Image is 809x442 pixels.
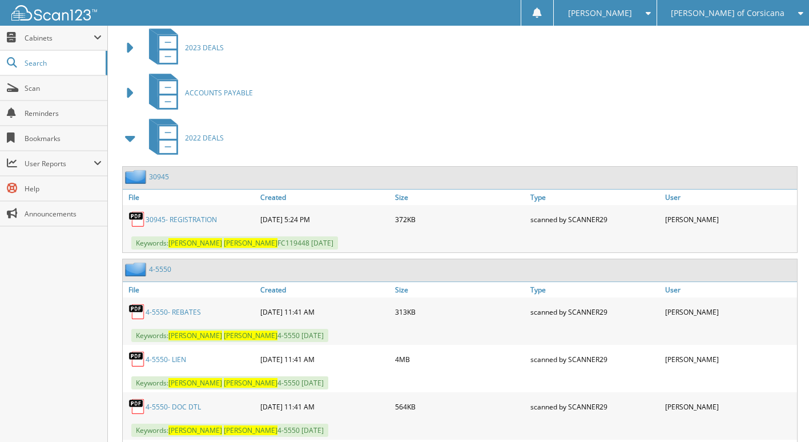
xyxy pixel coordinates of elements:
[125,170,149,184] img: folder2.png
[224,238,277,248] span: [PERSON_NAME]
[146,307,201,317] a: 4-5550- REBATES
[224,425,277,435] span: [PERSON_NAME]
[25,109,102,118] span: Reminders
[168,425,222,435] span: [PERSON_NAME]
[146,215,217,224] a: 30945- REGISTRATION
[146,355,186,364] a: 4-5550- LIEN
[128,398,146,415] img: PDF.png
[142,25,224,70] a: 2023 DEALS
[131,329,328,342] span: Keywords: 4-5550 [DATE]
[568,10,632,17] span: [PERSON_NAME]
[125,262,149,276] img: folder2.png
[392,282,527,298] a: Size
[25,159,94,168] span: User Reports
[185,133,224,143] span: 2022 DEALS
[671,10,784,17] span: [PERSON_NAME] of Corsicana
[131,236,338,250] span: Keywords: FC119448 [DATE]
[257,395,392,418] div: [DATE] 11:41 AM
[662,348,797,371] div: [PERSON_NAME]
[392,190,527,205] a: Size
[185,88,253,98] span: ACCOUNTS PAYABLE
[128,303,146,320] img: PDF.png
[131,376,328,389] span: Keywords: 4-5550 [DATE]
[168,238,222,248] span: [PERSON_NAME]
[224,378,277,388] span: [PERSON_NAME]
[123,282,257,298] a: File
[149,264,171,274] a: 4-5550
[11,5,97,21] img: scan123-logo-white.svg
[392,348,527,371] div: 4MB
[257,282,392,298] a: Created
[25,184,102,194] span: Help
[257,208,392,231] div: [DATE] 5:24 PM
[25,83,102,93] span: Scan
[257,348,392,371] div: [DATE] 11:41 AM
[392,300,527,323] div: 313KB
[257,190,392,205] a: Created
[128,351,146,368] img: PDF.png
[123,190,257,205] a: File
[662,300,797,323] div: [PERSON_NAME]
[128,211,146,228] img: PDF.png
[25,58,100,68] span: Search
[131,424,328,437] span: Keywords: 4-5550 [DATE]
[168,331,222,340] span: [PERSON_NAME]
[25,134,102,143] span: Bookmarks
[142,70,253,115] a: ACCOUNTS PAYABLE
[257,300,392,323] div: [DATE] 11:41 AM
[168,378,222,388] span: [PERSON_NAME]
[528,348,662,371] div: scanned by SCANNER29
[392,395,527,418] div: 564KB
[528,282,662,298] a: Type
[392,208,527,231] div: 372KB
[149,172,169,182] a: 30945
[25,209,102,219] span: Announcements
[662,395,797,418] div: [PERSON_NAME]
[528,300,662,323] div: scanned by SCANNER29
[662,190,797,205] a: User
[528,190,662,205] a: Type
[25,33,94,43] span: Cabinets
[224,331,277,340] span: [PERSON_NAME]
[528,395,662,418] div: scanned by SCANNER29
[142,115,224,160] a: 2022 DEALS
[662,282,797,298] a: User
[528,208,662,231] div: scanned by SCANNER29
[146,402,201,412] a: 4-5550- DOC DTL
[185,43,224,53] span: 2023 DEALS
[662,208,797,231] div: [PERSON_NAME]
[752,387,809,442] iframe: Chat Widget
